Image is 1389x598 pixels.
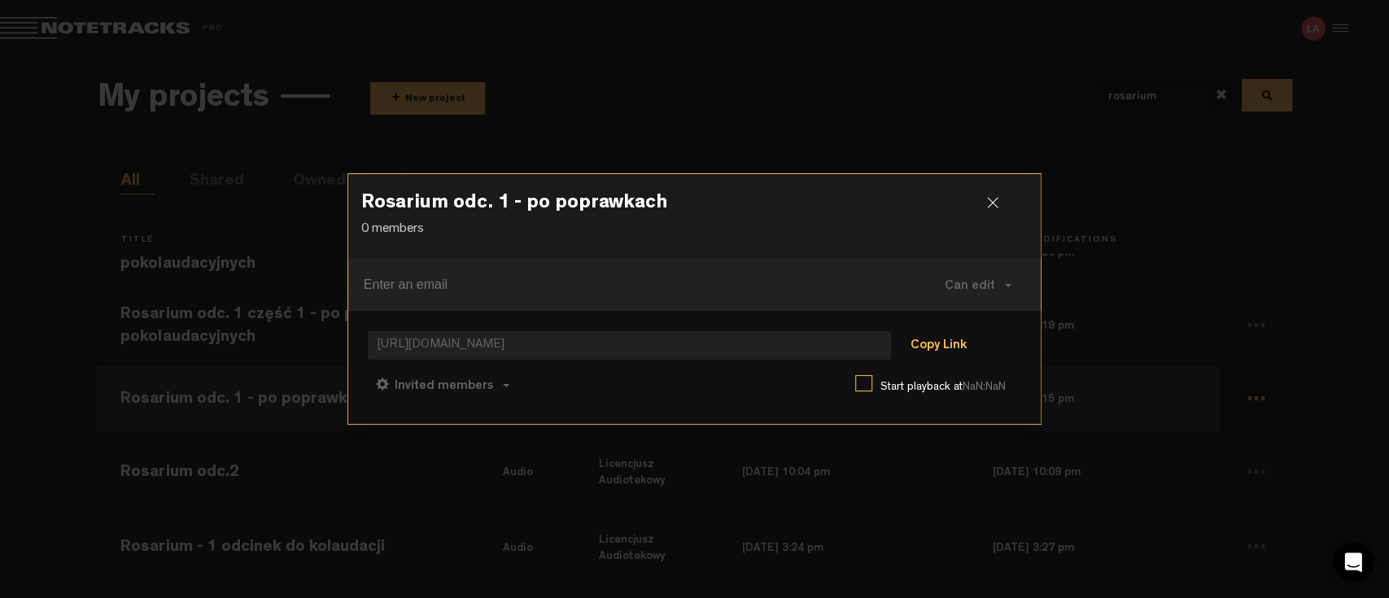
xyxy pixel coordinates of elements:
[1334,543,1373,582] div: Open Intercom Messenger
[361,194,1029,220] h3: Rosarium odc. 1 - po poprawkach
[364,272,889,298] input: Enter an email
[880,379,1021,395] label: Start playback at
[945,280,995,293] span: Can edit
[963,382,1006,393] span: NaN:NaN
[368,331,891,360] span: [URL][DOMAIN_NAME]
[368,365,518,404] button: Invited members
[395,380,493,393] span: Invited members
[928,265,1028,304] button: Can edit
[361,220,1029,239] p: 0 members
[894,330,983,363] button: Copy Link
